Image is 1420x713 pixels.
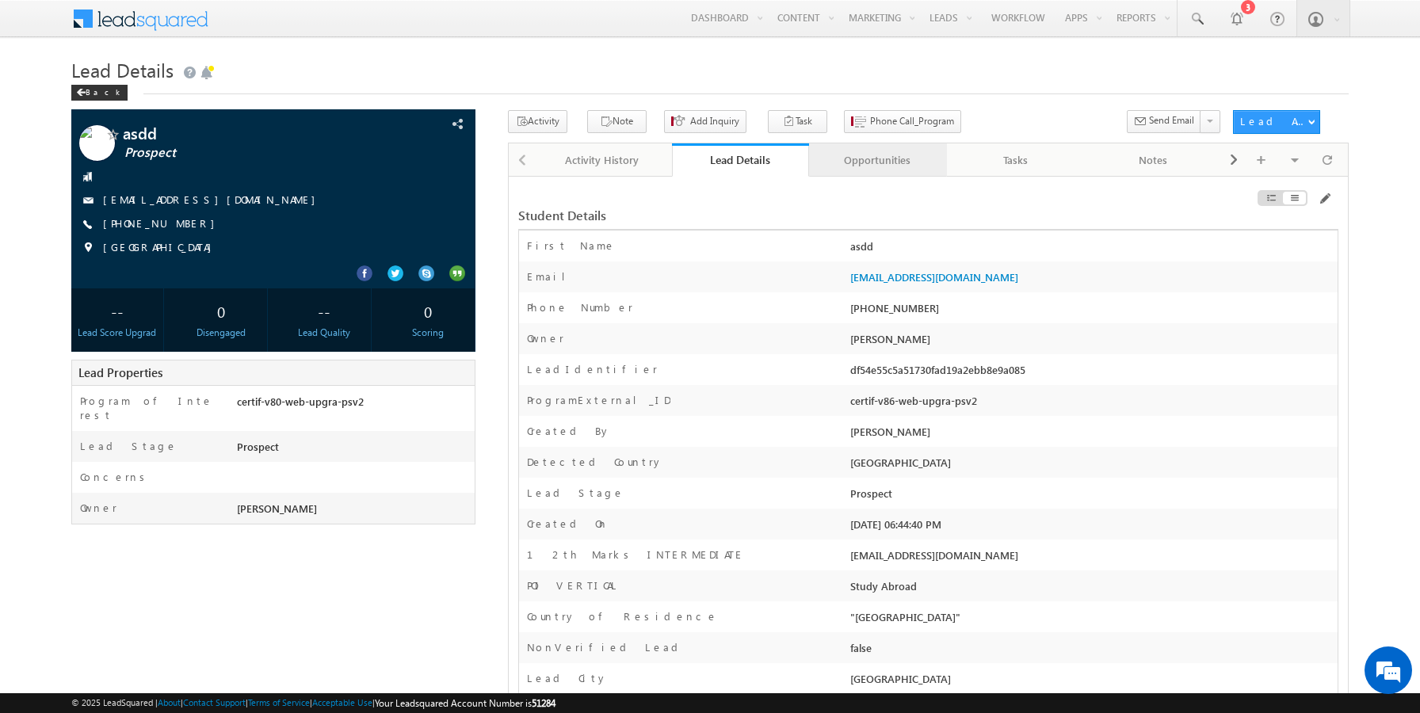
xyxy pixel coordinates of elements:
label: Program of Interest [80,394,218,422]
label: Lead City [527,671,608,685]
label: Country of Residence [527,609,718,623]
label: NonVerified Lead [527,640,684,654]
label: Phone Number [527,300,633,315]
em: Start Chat [216,488,288,509]
label: POI VERTICAL [527,578,620,593]
div: Chat with us now [82,83,266,104]
div: -- [75,296,160,326]
div: certif-v86-web-upgra-psv2 [846,393,1338,415]
label: Created By [527,424,611,438]
div: 0 [386,296,471,326]
label: Lead Stage [80,439,177,453]
img: d_60004797649_company_0_60004797649 [27,83,67,104]
button: Phone Call_Program [844,110,961,133]
a: Activity History [534,143,672,177]
label: 12th Marks INTERMEDIATE [527,547,744,562]
a: Lead Details [672,143,810,177]
label: First Name [527,238,616,253]
div: Minimize live chat window [260,8,298,46]
div: false [846,640,1338,662]
span: Phone Call_Program [870,114,954,128]
div: [GEOGRAPHIC_DATA] [846,455,1338,477]
label: Concerns [80,470,151,484]
label: Detected Country [527,455,663,469]
span: Add Inquiry [690,114,739,128]
div: [EMAIL_ADDRESS][DOMAIN_NAME] [846,547,1338,570]
div: [PERSON_NAME] [846,424,1338,446]
label: Lead Stage [527,486,624,500]
div: [GEOGRAPHIC_DATA] [846,671,1338,693]
div: Activity History [547,151,658,170]
div: 0 [178,296,263,326]
div: Prospect [846,486,1338,508]
button: Activity [508,110,567,133]
label: Owner [527,331,564,345]
label: ProgramExternal_ID [527,393,670,407]
span: Send Email [1149,113,1194,128]
button: Send Email [1127,110,1201,133]
div: [PHONE_NUMBER] [846,300,1338,322]
span: asdd [123,125,376,141]
div: Back [71,85,128,101]
div: asdd [846,238,1338,261]
span: Lead Details [71,57,174,82]
span: [PHONE_NUMBER] [103,216,223,232]
a: Back [71,84,136,97]
div: Disengaged [178,326,263,340]
a: [EMAIL_ADDRESS][DOMAIN_NAME] [103,193,323,206]
div: Opportunities [822,151,933,170]
span: Prospect [124,145,377,161]
span: Lead Properties [78,364,162,380]
div: Lead Quality [282,326,367,340]
a: Tasks [947,143,1085,177]
a: [EMAIL_ADDRESS][DOMAIN_NAME] [850,270,1018,284]
label: Email [527,269,578,284]
span: © 2025 LeadSquared | | | | | [71,696,555,711]
div: Prospect [233,439,475,461]
div: Lead Details [684,152,798,167]
a: Notes [1085,143,1223,177]
div: Student Details [518,208,1058,223]
div: Scoring [386,326,471,340]
div: df54e55c5a51730fad19a2ebb8e9a085 [846,362,1338,384]
button: Task [768,110,827,133]
div: Study Abroad [846,578,1338,601]
div: Tasks [960,151,1071,170]
div: Lead Score Upgrad [75,326,160,340]
span: 51284 [532,697,555,709]
span: Your Leadsquared Account Number is [375,697,555,709]
span: [PERSON_NAME] [237,501,317,515]
div: [DATE] 06:44:40 PM [846,517,1338,539]
label: Created On [527,517,609,531]
a: Contact Support [183,697,246,707]
img: Profile photo [79,125,115,166]
button: Lead Actions [1233,110,1320,134]
label: LeadIdentifier [527,362,658,376]
a: Terms of Service [248,697,310,707]
div: Notes [1097,151,1208,170]
div: "[GEOGRAPHIC_DATA]" [846,609,1338,631]
div: -- [282,296,367,326]
a: About [158,697,181,707]
textarea: Type your message and hit 'Enter' [21,147,289,475]
label: Owner [80,501,117,515]
span: [GEOGRAPHIC_DATA] [103,240,219,256]
button: Add Inquiry [664,110,746,133]
a: Opportunities [809,143,947,177]
a: Acceptable Use [312,697,372,707]
span: [PERSON_NAME] [850,332,930,345]
div: certif-v80-web-upgra-psv2 [233,394,475,416]
div: Lead Actions [1240,114,1307,128]
button: Note [587,110,647,133]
